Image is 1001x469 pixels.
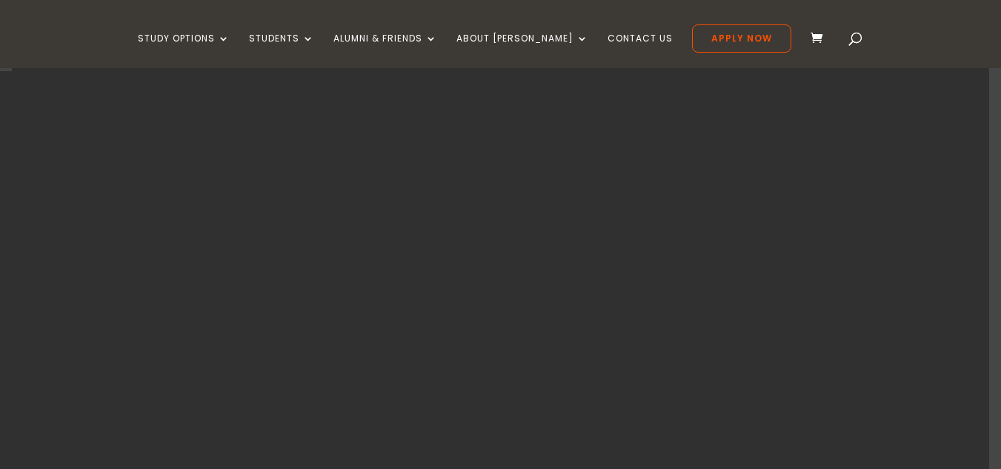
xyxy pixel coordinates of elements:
[138,33,230,68] a: Study Options
[333,33,437,68] a: Alumni & Friends
[692,24,791,53] a: Apply Now
[249,33,314,68] a: Students
[456,33,588,68] a: About [PERSON_NAME]
[608,33,673,68] a: Contact Us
